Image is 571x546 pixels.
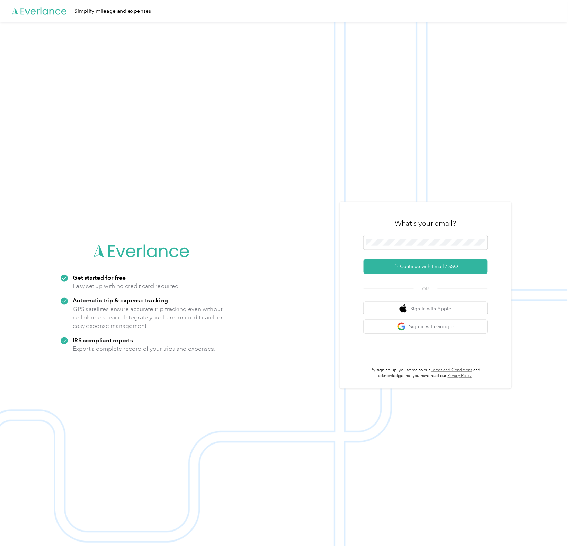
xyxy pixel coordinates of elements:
[73,297,168,304] strong: Automatic trip & expense tracking
[73,344,215,353] p: Export a complete record of your trips and expenses.
[364,259,488,274] button: Continue with Email / SSO
[73,282,179,290] p: Easy set up with no credit card required
[74,7,151,15] div: Simplify mileage and expenses
[400,304,407,313] img: apple logo
[73,305,223,330] p: GPS satellites ensure accurate trip tracking even without cell phone service. Integrate your bank...
[448,373,472,378] a: Privacy Policy
[364,302,488,315] button: apple logoSign in with Apple
[364,320,488,333] button: google logoSign in with Google
[431,367,473,373] a: Terms and Conditions
[395,218,456,228] h3: What's your email?
[73,336,133,344] strong: IRS compliant reports
[364,367,488,379] p: By signing up, you agree to our and acknowledge that you have read our .
[73,274,126,281] strong: Get started for free
[397,322,406,331] img: google logo
[414,285,438,292] span: OR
